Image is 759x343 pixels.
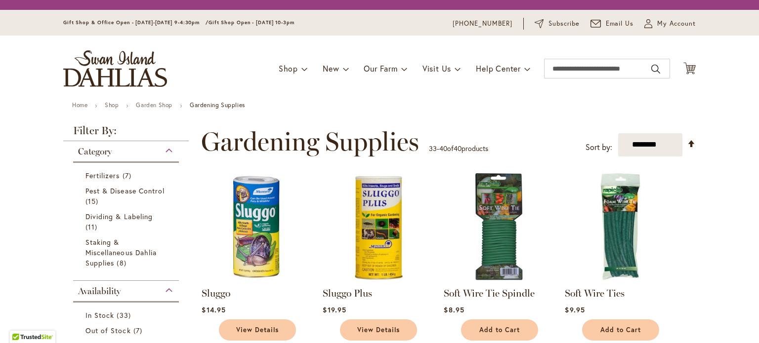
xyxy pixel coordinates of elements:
[117,310,133,320] span: 33
[323,305,346,314] span: $19.95
[644,19,696,29] button: My Account
[85,237,157,267] span: Staking & Miscellaneous Dahlia Supplies
[340,319,417,341] a: View Details
[85,186,169,206] a: Pest &amp; Disease Control
[85,222,100,232] span: 11
[63,19,209,26] span: Gift Shop & Office Open - [DATE]-[DATE] 9-4:30pm /
[219,319,296,341] a: View Details
[85,237,169,268] a: Staking &amp; Miscellaneous Dahlia Supplies
[85,310,169,320] a: In Stock 33
[123,170,134,181] span: 7
[444,274,554,284] a: Soft Wire Tie Spindle
[117,258,128,268] span: 8
[202,305,225,314] span: $14.95
[236,326,279,334] span: View Details
[85,211,169,232] a: Dividing &amp; Labeling
[323,274,433,284] a: Sluggo Plus
[461,319,538,341] button: Add to Cart
[429,144,437,153] span: 33
[190,101,245,109] strong: Gardening Supplies
[202,287,230,299] a: Sluggo
[136,101,172,109] a: Garden Shop
[476,63,521,74] span: Help Center
[105,101,119,109] a: Shop
[565,172,675,282] img: Soft Wire Ties
[439,144,447,153] span: 40
[201,127,419,156] span: Gardening Supplies
[364,63,397,74] span: Our Farm
[78,286,121,297] span: Availability
[535,19,580,29] a: Subscribe
[323,287,372,299] a: Sluggo Plus
[651,61,660,77] button: Search
[590,19,634,29] a: Email Us
[279,63,298,74] span: Shop
[85,171,120,180] span: Fertilizers
[444,305,464,314] span: $8.95
[565,274,675,284] a: Soft Wire Ties
[209,19,295,26] span: Gift Shop Open - [DATE] 10-3pm
[85,212,153,221] span: Dividing & Labeling
[78,146,112,157] span: Category
[565,287,625,299] a: Soft Wire Ties
[63,125,189,141] strong: Filter By:
[85,196,101,206] span: 15
[72,101,87,109] a: Home
[323,172,433,282] img: Sluggo Plus
[429,141,488,156] p: - of products
[444,287,535,299] a: Soft Wire Tie Spindle
[565,305,585,314] span: $9.95
[600,326,641,334] span: Add to Cart
[85,325,169,336] a: Out of Stock 7
[202,274,312,284] a: Sluggo
[453,19,512,29] a: [PHONE_NUMBER]
[85,310,114,320] span: In Stock
[323,63,339,74] span: New
[357,326,400,334] span: View Details
[202,172,312,282] img: Sluggo
[422,63,451,74] span: Visit Us
[548,19,580,29] span: Subscribe
[85,326,131,335] span: Out of Stock
[479,326,520,334] span: Add to Cart
[133,325,145,336] span: 7
[454,144,462,153] span: 40
[444,172,554,282] img: Soft Wire Tie Spindle
[657,19,696,29] span: My Account
[586,138,612,156] label: Sort by:
[85,170,169,181] a: Fertilizers
[85,186,165,195] span: Pest & Disease Control
[582,319,659,341] button: Add to Cart
[63,50,167,87] a: store logo
[606,19,634,29] span: Email Us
